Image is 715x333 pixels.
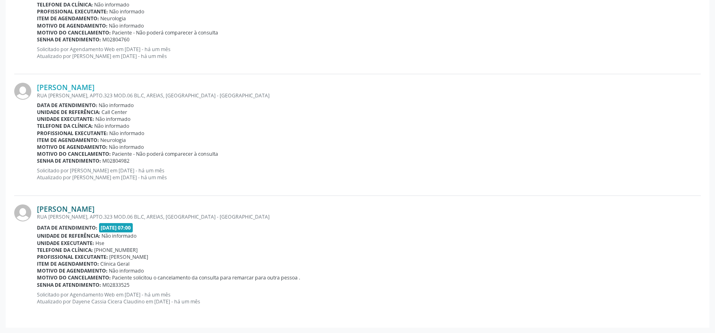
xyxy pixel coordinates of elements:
[99,223,133,232] span: [DATE] 07:00
[101,15,126,22] span: Neurologia
[37,274,111,281] b: Motivo do cancelamento:
[37,291,701,305] p: Solicitado por Agendamento Web em [DATE] - há um mês Atualizado por Dayene Cassia Cicera Claudino...
[95,1,130,8] span: Não informado
[37,247,93,254] b: Telefone da clínica:
[112,274,300,281] span: Paciente solicitou o cancelamento da consulta para remarcar para outra pessoa .
[103,36,130,43] span: M02804760
[109,22,144,29] span: Não informado
[37,224,97,231] b: Data de atendimento:
[37,137,99,144] b: Item de agendamento:
[109,144,144,150] span: Não informado
[37,240,94,247] b: Unidade executante:
[37,281,101,288] b: Senha de atendimento:
[96,240,105,247] span: Hse
[103,157,130,164] span: M02804982
[37,109,100,116] b: Unidade de referência:
[99,102,134,109] span: Não informado
[102,232,137,239] span: Não informado
[37,8,108,15] b: Profissional executante:
[103,281,130,288] span: M02833525
[37,36,101,43] b: Senha de atendimento:
[37,144,108,150] b: Motivo de agendamento:
[112,150,218,157] span: Paciente - Não poderá comparecer à consulta
[37,83,95,92] a: [PERSON_NAME]
[37,122,93,129] b: Telefone da clínica:
[37,232,100,239] b: Unidade de referência:
[112,29,218,36] span: Paciente - Não poderá comparecer à consulta
[109,267,144,274] span: Não informado
[110,8,145,15] span: Não informado
[95,122,130,129] span: Não informado
[37,167,701,181] p: Solicitado por [PERSON_NAME] em [DATE] - há um mês Atualizado por [PERSON_NAME] em [DATE] - há um...
[110,254,149,260] span: [PERSON_NAME]
[37,254,108,260] b: Profissional executante:
[37,1,93,8] b: Telefone da clínica:
[37,150,111,157] b: Motivo do cancelamento:
[37,22,108,29] b: Motivo de agendamento:
[102,109,127,116] span: Call Center
[14,83,31,100] img: img
[37,130,108,137] b: Profissional executante:
[37,29,111,36] b: Motivo do cancelamento:
[37,157,101,164] b: Senha de atendimento:
[37,116,94,122] b: Unidade executante:
[37,102,97,109] b: Data de atendimento:
[37,92,701,99] div: RUA [PERSON_NAME], APTO.323 MOD.06 BL.C, AREIAS, [GEOGRAPHIC_DATA] - [GEOGRAPHIC_DATA]
[37,260,99,267] b: Item de agendamento:
[37,15,99,22] b: Item de agendamento:
[101,137,126,144] span: Neurologia
[96,116,131,122] span: Não informado
[37,213,701,220] div: RUA [PERSON_NAME], APTO.323 MOD.06 BL.C, AREIAS, [GEOGRAPHIC_DATA] - [GEOGRAPHIC_DATA]
[110,130,145,137] span: Não informado
[37,267,108,274] b: Motivo de agendamento:
[37,46,701,60] p: Solicitado por Agendamento Web em [DATE] - há um mês Atualizado por [PERSON_NAME] em [DATE] - há ...
[14,204,31,221] img: img
[95,247,138,254] span: [PHONE_NUMBER]
[101,260,130,267] span: Clinica Geral
[37,204,95,213] a: [PERSON_NAME]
